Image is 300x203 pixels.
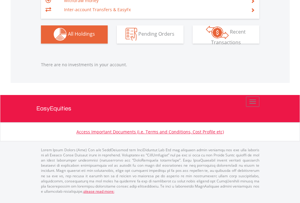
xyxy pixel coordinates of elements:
[41,147,259,194] p: Lorem Ipsum Dolors (Ame) Con a/e SeddOeiusmod tem InciDiduntut Lab Etd mag aliquaen admin veniamq...
[138,31,174,37] span: Pending Orders
[68,31,95,37] span: All Holdings
[76,129,224,135] a: Access Important Documents (i.e. Terms and Conditions, Cost Profile etc)
[64,5,243,14] td: Inter-account Transfers & EasyFx
[54,28,67,41] img: holdings-wht.png
[193,25,259,44] button: Recent Transactions
[41,62,259,68] p: There are no investments in your account.
[211,28,246,46] span: Recent Transactions
[206,26,229,39] img: transactions-zar-wht.png
[41,25,108,44] button: All Holdings
[126,28,137,41] img: pending_instructions-wht.png
[83,189,114,194] a: please read more:
[117,25,184,44] button: Pending Orders
[36,95,264,122] a: EasyEquities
